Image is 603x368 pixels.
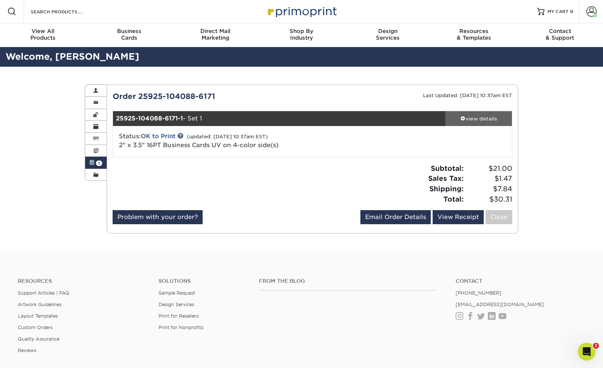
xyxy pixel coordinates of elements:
a: view details [445,111,512,126]
div: Industry [259,28,345,41]
div: view details [445,115,512,122]
div: Status: [113,132,379,150]
span: $30.31 [466,194,512,205]
a: [EMAIL_ADDRESS][DOMAIN_NAME] [456,302,544,307]
a: Print for Nonprofits [159,325,203,330]
span: 0 [570,9,573,14]
a: 2" x 3.5" 16PT Business Cards UV on 4-color side(s) [119,142,279,149]
iframe: Intercom live chat [578,343,596,361]
a: Quality Assurance [18,336,59,342]
a: Shop ByIndustry [259,23,345,47]
span: Resources [431,28,517,34]
h4: Resources [18,278,147,284]
span: Shop By [259,28,345,34]
span: $1.47 [466,173,512,184]
span: Direct Mail [172,28,259,34]
a: Custom Orders [18,325,53,330]
span: $21.00 [466,163,512,174]
a: Layout Templates [18,313,58,319]
div: Marketing [172,28,259,41]
div: - Set 1 [113,111,446,126]
span: Design [344,28,431,34]
a: Contact [456,278,585,284]
span: 2 [593,343,599,349]
input: SEARCH PRODUCTS..... [30,7,102,16]
strong: Shipping: [429,185,464,193]
div: Order 25925-104088-6171 [107,91,313,102]
strong: Subtotal: [431,164,464,172]
a: Problem with your order? [113,210,203,224]
a: Sample Request [159,290,195,296]
strong: 25925-104088-6171-1 [116,115,183,122]
small: Last Updated: [DATE] 10:37am EST [423,93,512,98]
div: Cards [86,28,173,41]
a: 1 [85,157,107,169]
div: & Support [517,28,603,41]
span: Business [86,28,173,34]
a: OK to Print [141,133,176,140]
span: 1 [96,160,102,166]
span: Contact [517,28,603,34]
a: [PHONE_NUMBER] [456,290,502,296]
img: Primoprint [264,3,339,19]
a: BusinessCards [86,23,173,47]
strong: Total: [443,195,464,203]
h4: From the Blog [259,278,436,284]
span: MY CART [547,9,569,15]
a: Contact& Support [517,23,603,47]
a: Artwork Guidelines [18,302,61,307]
strong: Sales Tax: [428,174,464,182]
a: Resources& Templates [431,23,517,47]
a: Print for Resellers [159,313,199,319]
small: (updated: [DATE] 10:37am EST) [187,134,268,139]
a: Reviews [18,348,36,353]
a: DesignServices [344,23,431,47]
a: View Receipt [433,210,484,224]
a: Design Services [159,302,194,307]
a: Direct MailMarketing [172,23,259,47]
h4: Solutions [159,278,248,284]
a: Close [486,210,512,224]
div: Services [344,28,431,41]
div: & Templates [431,28,517,41]
a: Support Articles | FAQ [18,290,69,296]
a: Email Order Details [360,210,431,224]
span: $7.84 [466,184,512,194]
